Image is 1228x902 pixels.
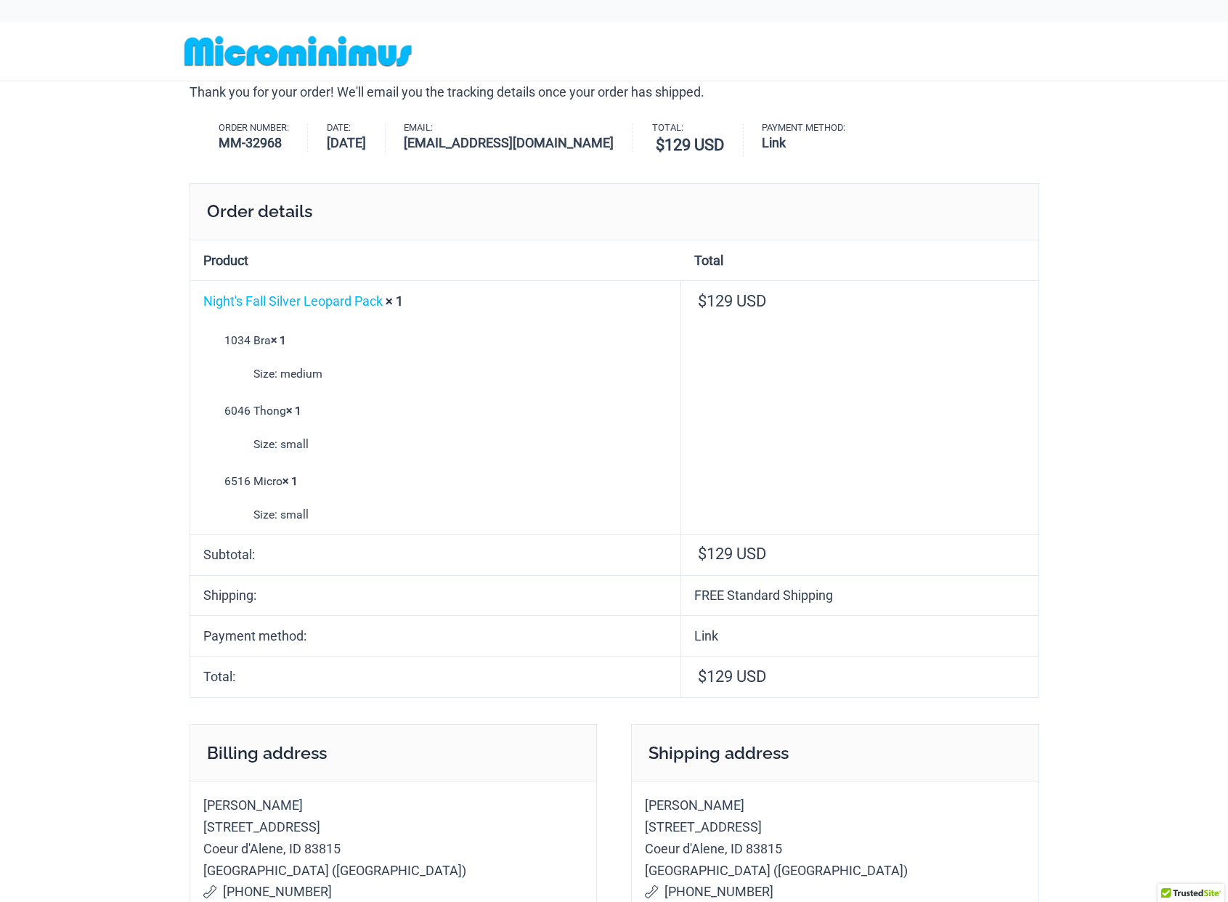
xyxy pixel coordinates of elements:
[681,240,1038,280] th: Total
[203,293,383,309] a: Night's Fall Silver Leopard Pack
[698,667,707,686] span: $
[253,504,277,526] strong: Size:
[652,123,744,157] li: Total:
[253,434,277,455] strong: Size:
[698,545,766,563] span: 129 USD
[698,292,707,310] span: $
[286,404,301,418] strong: × 1
[681,615,1038,656] td: Link
[656,136,724,154] bdi: 129 USD
[698,545,707,563] span: $
[404,123,633,153] li: Email:
[190,240,681,280] th: Product
[253,363,669,385] p: medium
[190,534,681,575] th: Subtotal:
[201,330,669,384] div: 1034 Bra
[282,474,298,488] strong: × 1
[219,133,289,153] strong: MM-32968
[201,400,669,455] div: 6046 Thong
[404,133,614,153] strong: [EMAIL_ADDRESS][DOMAIN_NAME]
[762,133,845,153] strong: Link
[631,724,1039,781] h2: Shipping address
[201,471,669,525] div: 6516 Micro
[656,136,664,154] span: $
[698,667,766,686] span: 129 USD
[219,123,309,153] li: Order number:
[386,293,403,309] strong: × 1
[190,724,598,781] h2: Billing address
[190,81,1039,103] p: Thank you for your order! We'll email you the tracking details once your order has shipped.
[327,133,366,153] strong: [DATE]
[179,35,418,68] img: MM SHOP LOGO FLAT
[253,363,277,385] strong: Size:
[327,123,386,153] li: Date:
[253,434,669,455] p: small
[762,123,864,153] li: Payment method:
[190,575,681,616] th: Shipping:
[681,575,1038,616] td: FREE Standard Shipping
[190,183,1039,240] h2: Order details
[190,656,681,697] th: Total:
[253,504,669,526] p: small
[271,333,286,347] strong: × 1
[190,615,681,656] th: Payment method:
[698,292,766,310] bdi: 129 USD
